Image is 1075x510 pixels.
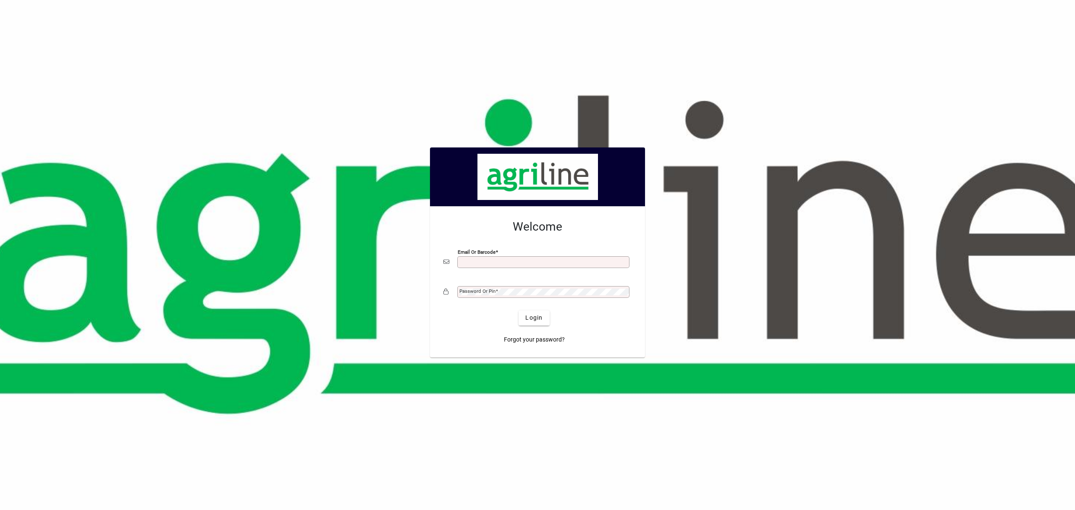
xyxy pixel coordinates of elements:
mat-label: Email or Barcode [458,249,496,255]
span: Login [525,313,543,322]
a: Forgot your password? [501,332,568,347]
mat-label: Password or Pin [459,288,496,294]
h2: Welcome [443,220,632,234]
span: Forgot your password? [504,335,565,344]
button: Login [519,310,549,326]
